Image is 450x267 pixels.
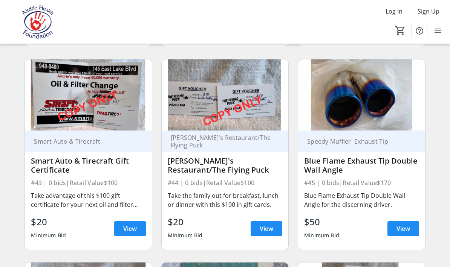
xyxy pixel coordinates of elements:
[393,24,407,37] button: Cart
[304,156,419,174] div: Blue Flame Exhaust Tip Double Wall Angle
[31,177,145,188] div: #43 | 0 bids | Retail Value $100
[304,177,419,188] div: #45 | 0 bids | Retail Value $170
[412,5,445,17] button: Sign Up
[168,229,203,242] div: Minimum Bid
[430,23,445,38] button: Menu
[304,191,419,209] div: Blue Flame Exhaust Tip Double Wall Angle for the discerning driver.
[304,138,410,145] div: Speedy Muffler Exhaust Tip
[168,215,203,229] div: $20
[260,224,273,233] span: View
[168,177,282,188] div: #44 | 0 bids | Retail Value $100
[168,156,282,174] div: [PERSON_NAME]'s Restaurant/The Flying Puck
[412,23,427,38] button: Help
[162,59,288,130] img: Smitty's Restaurant/The Flying Puck
[31,215,66,229] div: $20
[304,229,339,242] div: Minimum Bid
[5,3,72,41] img: Airdrie Health Foundation's Logo
[31,229,66,242] div: Minimum Bid
[380,5,409,17] button: Log In
[31,191,145,209] div: Take advantage of this $100 gift certificate for your next oil and filter change.
[418,7,439,16] span: Sign Up
[123,224,137,233] span: View
[168,134,273,149] div: [PERSON_NAME]'s Restaurant/The Flying Puck
[396,224,410,233] span: View
[387,221,419,236] a: View
[114,221,146,236] a: View
[31,138,136,145] div: Smart Auto & Tirecraft
[31,156,145,174] div: Smart Auto & Tirecraft Gift Certificate
[298,59,425,130] img: Blue Flame Exhaust Tip Double Wall Angle
[25,59,152,130] img: Smart Auto & Tirecraft Gift Certificate
[168,191,282,209] div: Take the family out for breakfast, lunch or dinner with this $100 in gift cards.
[304,215,339,229] div: $50
[251,221,282,236] a: View
[386,7,403,16] span: Log In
